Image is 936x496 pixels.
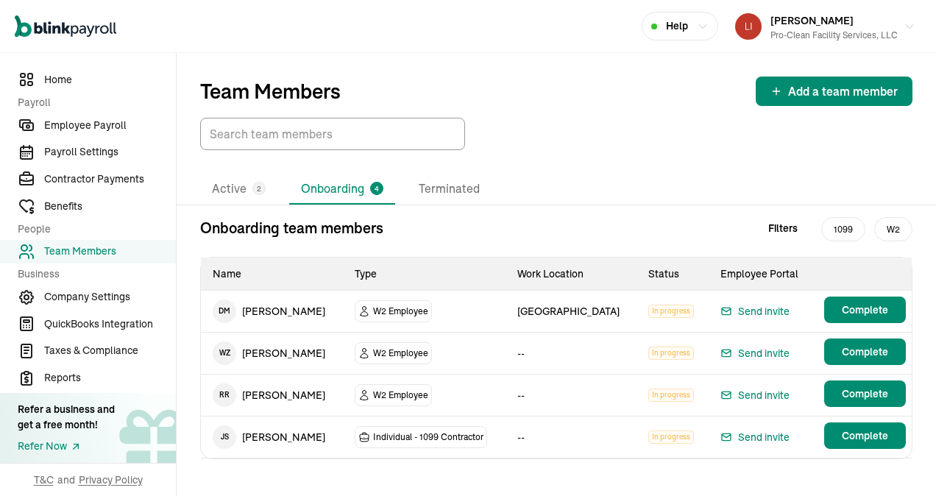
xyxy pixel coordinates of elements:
button: Add a team member [756,77,912,106]
span: [GEOGRAPHIC_DATA] [517,305,620,318]
span: 1099 [821,217,865,241]
span: Benefits [44,199,176,214]
span: Individual - 1099 Contractor [373,430,483,444]
span: Business [18,266,167,282]
span: Taxes & Compliance [44,343,176,358]
span: In progress [648,305,694,318]
span: -- [517,347,525,360]
button: Complete [824,422,906,449]
button: [PERSON_NAME]Pro-Clean Facility Services, LLC [729,8,921,45]
button: Send invite [720,386,790,404]
th: Type [343,258,506,291]
td: [PERSON_NAME] [201,333,343,374]
span: Help [666,18,688,34]
a: Refer Now [18,439,115,454]
span: 2 [257,183,261,194]
span: [PERSON_NAME] [770,14,854,27]
span: T&C [34,472,54,487]
span: Reports [44,370,176,386]
li: Terminated [407,174,492,205]
span: In progress [648,431,694,444]
td: [PERSON_NAME] [201,375,343,416]
button: Complete [824,380,906,407]
td: [PERSON_NAME] [201,417,343,458]
th: Work Location [506,258,637,291]
button: Help [642,12,718,40]
span: People [18,222,167,237]
th: Name [201,258,343,291]
th: Status [637,258,709,291]
span: D M [213,300,236,323]
div: Refer a business and get a free month! [18,402,115,433]
span: -- [517,389,525,402]
span: W2 Employee [373,388,428,403]
span: Privacy Policy [79,472,143,487]
span: Payroll [18,95,167,110]
button: Complete [824,339,906,365]
span: W Z [213,341,236,365]
span: Complete [842,428,888,443]
span: Home [44,72,176,88]
div: Pro-Clean Facility Services, LLC [770,29,898,42]
button: Complete [824,297,906,323]
span: J S [213,425,236,449]
button: Send invite [720,344,790,362]
span: Payroll Settings [44,144,176,160]
span: Team Members [44,244,176,259]
p: Onboarding team members [200,217,383,239]
input: TextInput [200,118,465,150]
span: Add a team member [788,82,898,100]
li: Active [200,174,277,205]
li: Onboarding [289,174,395,205]
span: R R [213,383,236,407]
span: In progress [648,389,694,402]
td: [PERSON_NAME] [201,291,343,332]
span: Complete [842,386,888,401]
span: Company Settings [44,289,176,305]
iframe: Chat Widget [862,425,936,496]
span: W2 [874,217,912,241]
span: Contractor Payments [44,171,176,187]
span: Filters [768,221,798,236]
button: Send invite [720,302,790,320]
span: -- [517,431,525,444]
span: In progress [648,347,694,360]
nav: Global [15,5,116,48]
span: W2 Employee [373,346,428,361]
span: Complete [842,344,888,359]
span: 4 [375,183,379,194]
span: W2 Employee [373,304,428,319]
button: Send invite [720,428,790,446]
span: Employee Payroll [44,118,176,133]
p: Team Members [200,79,341,103]
span: QuickBooks Integration [44,316,176,332]
span: Employee Portal [720,267,798,280]
span: Complete [842,302,888,317]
